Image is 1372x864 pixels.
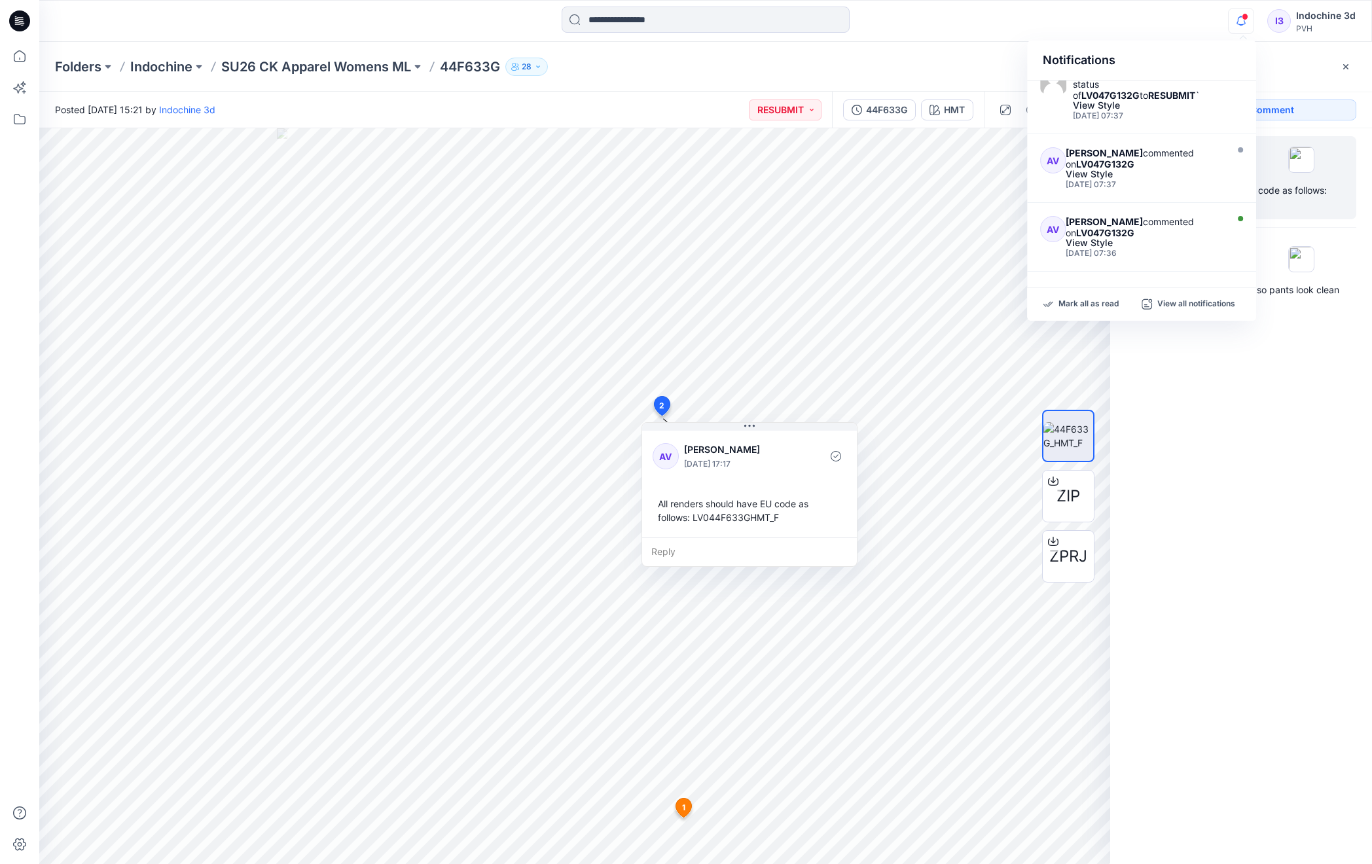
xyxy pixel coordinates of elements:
button: Details [1021,99,1042,120]
p: 28 [522,60,532,74]
button: 28 [505,58,548,76]
strong: LV047G132G [1076,227,1134,238]
span: 2 [659,400,664,412]
div: commented on [1066,216,1223,238]
p: 44F633G [440,58,500,76]
div: AV [653,443,679,469]
button: HMT [921,99,973,120]
span: ZIP [1056,484,1080,508]
button: 44F633G [843,99,916,120]
p: [DATE] 17:17 [684,458,791,471]
div: commented on [1066,147,1223,170]
a: SU26 CK Apparel Womens ML [221,58,411,76]
div: Friday, August 08, 2025 07:37 [1066,180,1223,189]
a: Folders [55,58,101,76]
div: changed the status of to ` [1073,67,1223,101]
div: Reply [642,537,857,566]
a: Indochine [130,58,192,76]
span: Posted [DATE] 15:21 by [55,103,215,117]
strong: LV047G132G [1081,90,1140,101]
div: Friday, August 08, 2025 07:37 [1073,111,1223,120]
div: HMT [944,103,965,117]
strong: [PERSON_NAME] [1066,147,1143,158]
span: ZPRJ [1049,545,1087,568]
strong: [PERSON_NAME] [1066,216,1143,227]
span: 1 [682,802,685,814]
div: View Style [1073,101,1223,110]
div: View Style [1066,170,1223,179]
div: AV [1040,147,1066,173]
div: Indochine 3d [1296,8,1356,24]
div: AV [1040,216,1066,242]
img: Anoek Van Beek [1040,67,1066,94]
a: Indochine 3d [159,104,215,115]
img: 44F633G_HMT_F [1043,422,1093,450]
div: Friday, August 08, 2025 07:36 [1066,249,1223,258]
div: PVH [1296,24,1356,33]
div: 44F633G [866,103,907,117]
p: Mark all as read [1058,298,1119,310]
p: [PERSON_NAME] [684,442,791,458]
strong: LV047G132G [1076,158,1134,170]
div: All renders should have EU code as follows: LV044F633GHMT_F [653,492,846,530]
div: I3 [1267,9,1291,33]
strong: RESUBMIT [1148,90,1195,101]
p: View all notifications [1157,298,1235,310]
div: View Style [1066,238,1223,247]
div: Notifications [1027,41,1256,81]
